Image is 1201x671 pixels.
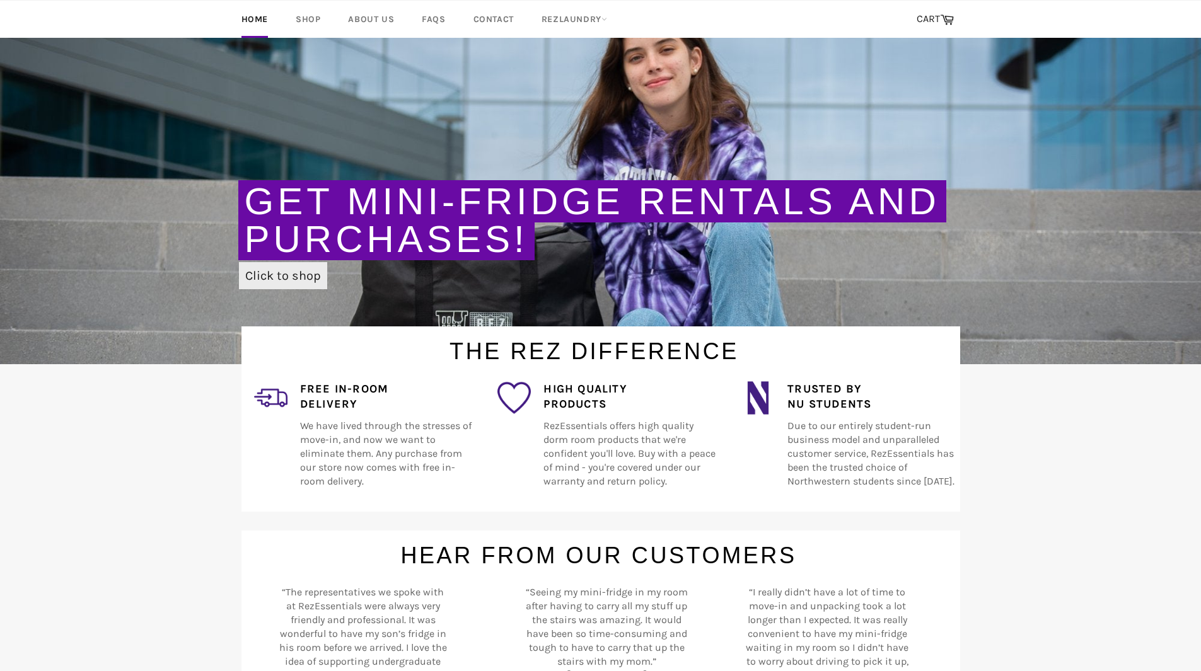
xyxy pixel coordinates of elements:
a: Click to shop [239,262,327,289]
a: Contact [461,1,526,38]
h1: The Rez Difference [229,326,960,367]
h4: High Quality Products [543,381,716,413]
h4: Trusted by NU Students [787,381,960,413]
a: About Us [335,1,407,38]
img: favorite_1.png [497,381,531,415]
a: Get Mini-Fridge Rentals and Purchases! [245,180,940,260]
h1: Hear From Our Customers [229,530,960,571]
h4: Free In-Room Delivery [300,381,472,413]
div: RezEssentials offers high quality dorm room products that we're confident you'll love. Buy with a... [531,381,716,503]
div: We have lived through the stresses of move-in, and now we want to eliminate them. Any purchase fr... [287,381,472,503]
a: RezLaundry [529,1,620,38]
img: delivery_2.png [254,381,287,415]
a: CART [910,6,960,33]
img: northwestern_wildcats_tiny.png [741,381,775,415]
div: Due to our entirely student-run business model and unparalleled customer service, RezEssentials h... [775,381,960,503]
a: Shop [283,1,333,38]
a: Home [229,1,281,38]
a: FAQs [409,1,458,38]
